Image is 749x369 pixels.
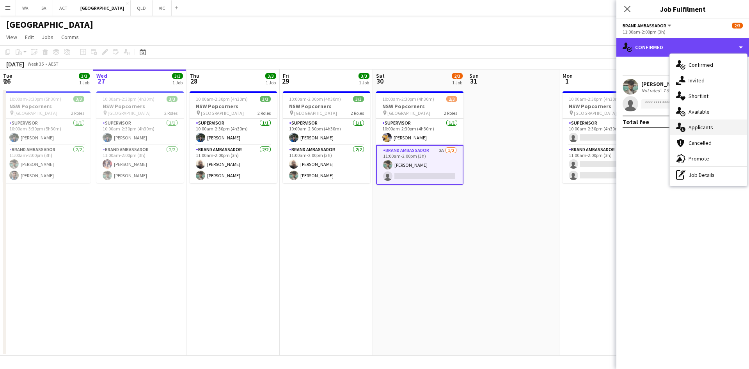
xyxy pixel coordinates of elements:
app-card-role: Supervisor1/110:00am-2:30pm (4h30m)[PERSON_NAME] [376,119,463,145]
div: 1 Job [359,80,369,86]
div: 1 Job [79,80,89,86]
span: 1 [561,77,573,86]
span: 3/3 [79,73,90,79]
app-card-role: Brand Ambassador2/211:00am-2:00pm (3h)[PERSON_NAME][PERSON_NAME] [96,145,184,183]
span: Jobs [42,34,53,41]
span: 31 [468,77,479,86]
span: 3/3 [353,96,364,102]
span: Week 35 [26,61,45,67]
span: [GEOGRAPHIC_DATA] [574,110,617,116]
span: 3/3 [167,96,177,102]
app-card-role: Supervisor1/110:00am-2:30pm (4h30m)[PERSON_NAME] [96,119,184,145]
span: 2 Roles [351,110,364,116]
div: [PERSON_NAME] [641,80,683,87]
button: VIC [153,0,172,16]
span: 10:00am-2:30pm (4h30m) [103,96,154,102]
div: Not rated [641,87,662,93]
span: 2 Roles [71,110,84,116]
button: QLD [131,0,153,16]
h3: NSW Popcorners [283,103,370,110]
span: 28 [188,77,199,86]
span: 2/3 [732,23,743,29]
button: [GEOGRAPHIC_DATA] [74,0,131,16]
div: Shortlist [670,88,747,104]
app-job-card: 10:00am-2:30pm (4h30m)3/3NSW Popcorners [GEOGRAPHIC_DATA]2 RolesSupervisor1/110:00am-2:30pm (4h30... [96,91,184,183]
span: Wed [96,72,107,79]
span: 3/3 [73,96,84,102]
span: 3/3 [265,73,276,79]
span: Fri [283,72,289,79]
app-card-role: Brand Ambassador2/211:00am-2:00pm (3h)[PERSON_NAME][PERSON_NAME] [3,145,91,183]
span: 2/3 [446,96,457,102]
span: [GEOGRAPHIC_DATA] [387,110,430,116]
span: 10:00am-2:30pm (4h30m) [569,96,621,102]
div: Cancelled [670,135,747,151]
div: Job Details [670,167,747,183]
div: [DATE] [6,60,24,68]
app-card-role: Brand Ambassador2/211:00am-2:00pm (3h)[PERSON_NAME][PERSON_NAME] [190,145,277,183]
app-job-card: 10:00am-2:30pm (4h30m)2/3NSW Popcorners [GEOGRAPHIC_DATA]2 RolesSupervisor1/110:00am-2:30pm (4h30... [376,91,463,185]
div: Invited [670,73,747,88]
app-job-card: 10:00am-3:30pm (5h30m)3/3NSW Popcorners [GEOGRAPHIC_DATA]2 RolesSupervisor1/110:00am-3:30pm (5h30... [3,91,91,183]
span: Sat [376,72,385,79]
app-card-role: Supervisor1/110:00am-3:30pm (5h30m)[PERSON_NAME] [3,119,91,145]
app-card-role: Brand Ambassador2A1/211:00am-2:00pm (3h)[PERSON_NAME] [376,145,463,185]
app-card-role: Brand Ambassador3A0/211:00am-2:00pm (3h) [563,145,650,183]
button: ACT [53,0,74,16]
div: 1 Job [172,80,183,86]
span: [GEOGRAPHIC_DATA] [108,110,151,116]
button: Brand Ambassador [623,23,673,29]
button: SA [35,0,53,16]
app-card-role: Brand Ambassador2/211:00am-2:00pm (3h)[PERSON_NAME][PERSON_NAME] [283,145,370,183]
app-job-card: 10:00am-2:30pm (4h30m)0/3NSW Popcorners [GEOGRAPHIC_DATA]2 RolesSupervisor1A0/110:00am-2:30pm (4h... [563,91,650,183]
h3: Job Fulfilment [616,4,749,14]
a: Comms [58,32,82,42]
h3: NSW Popcorners [96,103,184,110]
span: 2 Roles [444,110,457,116]
app-card-role: Supervisor1A0/110:00am-2:30pm (4h30m) [563,119,650,145]
span: 3/3 [359,73,369,79]
span: 29 [282,77,289,86]
div: Available [670,104,747,119]
div: 1 Job [266,80,276,86]
span: 10:00am-2:30pm (4h30m) [196,96,248,102]
div: 1 Job [452,80,462,86]
span: Sun [469,72,479,79]
h3: NSW Popcorners [190,103,277,110]
span: 10:00am-3:30pm (5h30m) [9,96,61,102]
h3: NSW Popcorners [563,103,650,110]
span: [GEOGRAPHIC_DATA] [14,110,57,116]
span: 26 [2,77,12,86]
app-job-card: 10:00am-2:30pm (4h30m)3/3NSW Popcorners [GEOGRAPHIC_DATA]2 RolesSupervisor1/110:00am-2:30pm (4h30... [190,91,277,183]
span: Edit [25,34,34,41]
a: View [3,32,20,42]
div: AEST [48,61,59,67]
div: 11:00am-2:00pm (3h) [623,29,743,35]
span: Comms [61,34,79,41]
div: Applicants [670,119,747,135]
button: WA [16,0,35,16]
h1: [GEOGRAPHIC_DATA] [6,19,93,30]
span: Thu [190,72,199,79]
span: 27 [95,77,107,86]
span: 3/3 [172,73,183,79]
a: Edit [22,32,37,42]
span: 3/3 [260,96,271,102]
div: Promote [670,151,747,166]
app-job-card: 10:00am-2:30pm (4h30m)3/3NSW Popcorners [GEOGRAPHIC_DATA]2 RolesSupervisor1/110:00am-2:30pm (4h30... [283,91,370,183]
span: Brand Ambassador [623,23,666,29]
span: Mon [563,72,573,79]
span: 2 Roles [257,110,271,116]
span: [GEOGRAPHIC_DATA] [201,110,244,116]
span: 10:00am-2:30pm (4h30m) [289,96,341,102]
h3: NSW Popcorners [3,103,91,110]
div: Confirmed [616,38,749,57]
h3: NSW Popcorners [376,103,463,110]
span: View [6,34,17,41]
